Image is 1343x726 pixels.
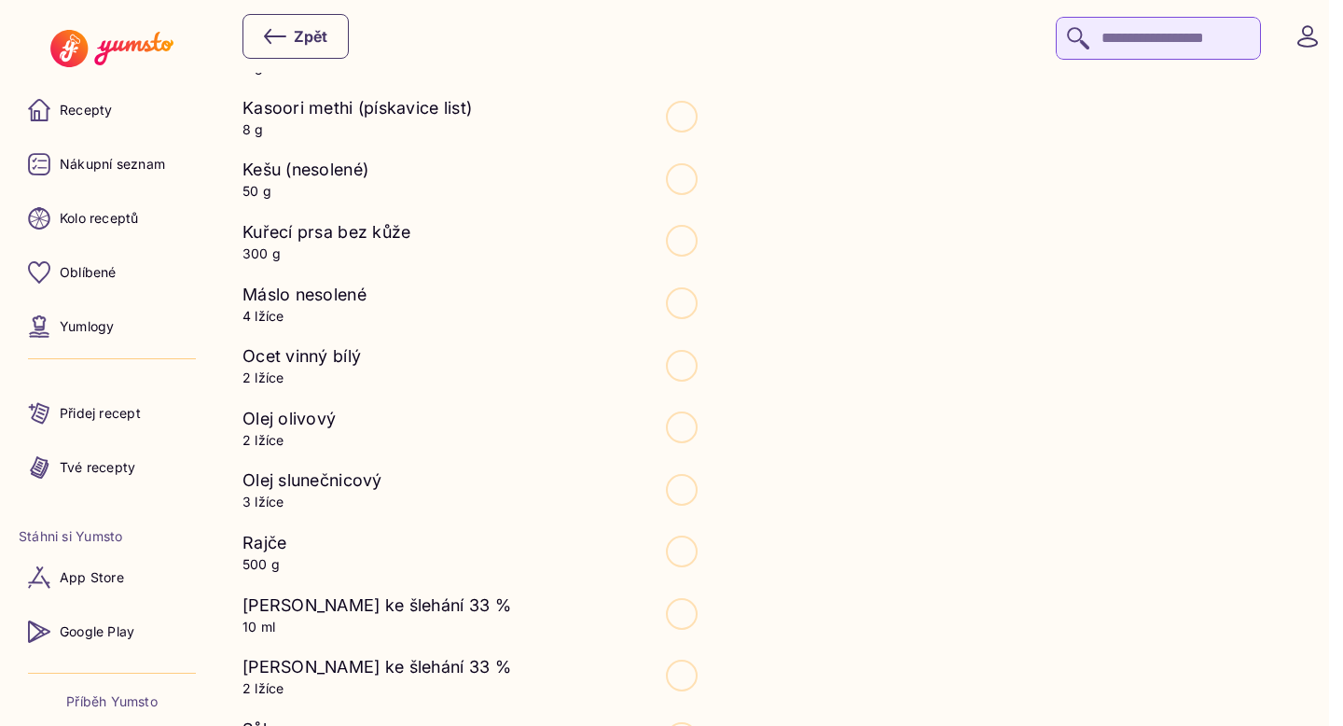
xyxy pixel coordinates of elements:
p: Kešu (nesolené) [242,157,368,182]
p: Kasoori methi (pískavice list) [242,95,472,120]
div: Zpět [264,25,327,48]
p: Ocet vinný bílý [242,343,361,369]
p: Yumlogy [60,317,114,336]
p: Rajče [242,530,286,555]
p: Olej olivový [242,406,336,431]
p: Kolo receptů [60,209,139,228]
p: 2 lžíce [242,369,361,387]
a: Google Play [19,609,205,654]
p: Recepty [60,101,112,119]
p: Kuřecí prsa bez kůže [242,219,410,244]
p: 300 g [242,244,410,263]
p: [PERSON_NAME] ke šlehání 33 % [242,654,511,679]
p: Oblíbené [60,263,117,282]
a: Příběh Yumsto [66,692,158,711]
p: Olej slunečnicový [242,468,382,493]
p: 3 lžíce [242,493,382,511]
img: Yumsto logo [50,30,173,67]
p: 4 lžíce [242,307,367,326]
li: Stáhni si Yumsto [19,527,205,546]
p: [PERSON_NAME] ke šlehání 33 % [242,593,511,618]
a: Recepty [19,88,205,133]
a: Oblíbené [19,250,205,295]
p: Google Play [60,622,134,641]
a: Přidej recept [19,391,205,436]
p: Nákupní seznam [60,155,165,174]
p: Tvé recepty [60,458,135,477]
p: 10 ml [242,618,511,636]
p: App Store [60,568,124,587]
button: Zpět [242,14,349,59]
p: Přidej recept [60,404,141,423]
p: Máslo nesolené [242,282,367,307]
p: 2 lžíce [242,679,511,698]
p: 2 lžíce [242,431,336,450]
p: 500 g [242,555,286,574]
p: 50 g [242,182,368,201]
a: Yumlogy [19,304,205,349]
a: Kolo receptů [19,196,205,241]
a: App Store [19,555,205,600]
a: Tvé recepty [19,445,205,490]
a: Nákupní seznam [19,142,205,187]
p: 8 g [242,120,472,139]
